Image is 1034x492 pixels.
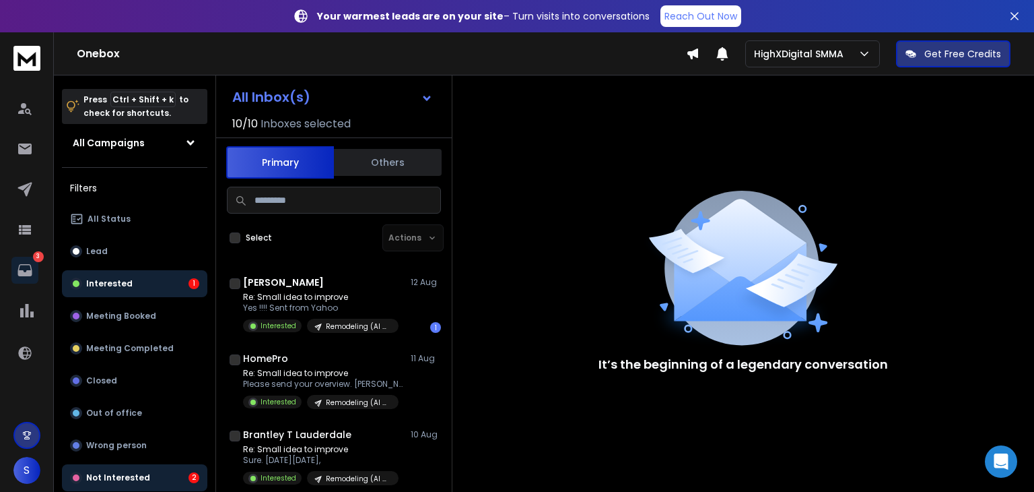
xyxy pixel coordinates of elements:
button: Meeting Booked [62,303,207,330]
span: Ctrl + Shift + k [110,92,176,107]
button: Interested1 [62,270,207,297]
h1: Onebox [77,46,686,62]
button: All Inbox(s) [221,84,444,111]
button: S [13,457,40,484]
p: Sure. [DATE][DATE], [243,455,399,466]
button: Primary [226,146,334,179]
p: 10 Aug [411,429,441,440]
p: 12 Aug [411,277,441,288]
button: All Status [62,206,207,233]
p: Meeting Completed [86,343,174,354]
p: HighXDigital SMMA [754,47,849,61]
div: 1 [188,278,199,289]
p: All Status [88,214,131,224]
button: Get Free Credits [896,40,1010,67]
p: Remodeling (AI hybrid system) [326,321,390,332]
p: Yes !!!! Sent from Yahoo [243,303,399,313]
div: Open Intercom Messenger [985,445,1017,478]
p: Remodeling (AI hybrid system) [326,398,390,408]
a: Reach Out Now [660,5,741,27]
p: Not Interested [86,472,150,483]
h3: Inboxes selected [261,116,351,132]
button: Not Interested2 [62,464,207,491]
h1: All Campaigns [73,136,145,150]
p: Get Free Credits [924,47,1001,61]
h1: All Inbox(s) [232,90,310,104]
button: Others [334,148,442,177]
a: 3 [11,257,38,284]
p: Wrong person [86,440,147,451]
div: 2 [188,472,199,483]
button: Out of office [62,400,207,427]
p: Please send your overview. [PERSON_NAME] [243,379,405,390]
h1: [PERSON_NAME] [243,276,324,289]
button: All Campaigns [62,129,207,156]
p: 3 [33,251,44,262]
p: Press to check for shortcuts. [83,93,188,120]
p: Closed [86,375,117,386]
p: Meeting Booked [86,311,156,321]
button: Lead [62,238,207,265]
p: Lead [86,246,108,257]
p: Interested [261,397,296,407]
strong: Your warmest leads are on your site [317,9,504,23]
h1: Brantley T Lauderdale [243,428,351,441]
span: 10 / 10 [232,116,258,132]
p: Re: Small idea to improve [243,444,399,455]
button: Wrong person [62,432,207,459]
p: Interested [86,278,133,289]
img: logo [13,46,40,71]
p: Out of office [86,408,142,419]
h3: Filters [62,179,207,197]
p: Re: Small idea to improve [243,368,405,379]
p: It’s the beginning of a legendary conversation [598,355,888,374]
p: Re: Small idea to improve [243,292,399,303]
label: Select [246,233,272,243]
p: – Turn visits into conversations [317,9,650,23]
h1: HomePro [243,352,288,365]
p: Interested [261,321,296,331]
p: Remodeling (AI hybrid system) [326,474,390,484]
p: Reach Out Now [664,9,737,23]
div: 1 [430,322,441,333]
p: 11 Aug [411,353,441,364]
button: Meeting Completed [62,335,207,362]
button: Closed [62,367,207,394]
p: Interested [261,473,296,483]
